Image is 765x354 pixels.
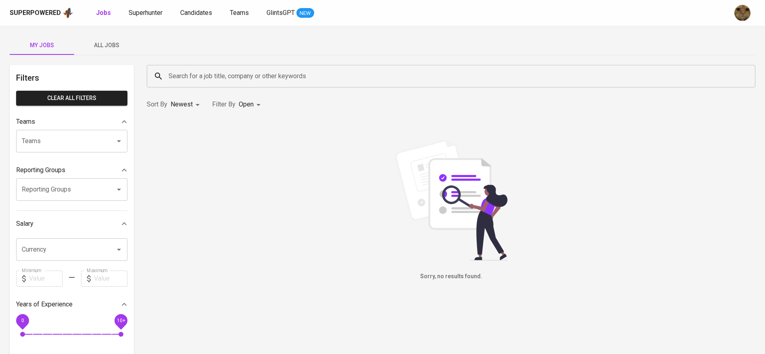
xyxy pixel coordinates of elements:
[16,165,65,175] p: Reporting Groups
[147,100,167,109] p: Sort By
[391,140,512,260] img: file_searching.svg
[16,300,73,309] p: Years of Experience
[63,7,73,19] img: app logo
[113,184,125,195] button: Open
[79,40,134,50] span: All Jobs
[29,271,63,287] input: Value
[96,9,111,17] b: Jobs
[147,272,755,281] h6: Sorry, no results found.
[230,9,249,17] span: Teams
[16,162,127,178] div: Reporting Groups
[16,114,127,130] div: Teams
[296,9,314,17] span: NEW
[117,317,125,323] span: 10+
[267,9,295,17] span: GlintsGPT
[23,93,121,103] span: Clear All filters
[171,97,202,112] div: Newest
[96,8,113,18] a: Jobs
[171,100,193,109] p: Newest
[267,8,314,18] a: GlintsGPT NEW
[230,8,250,18] a: Teams
[16,216,127,232] div: Salary
[94,271,127,287] input: Value
[239,100,254,108] span: Open
[16,296,127,312] div: Years of Experience
[212,100,236,109] p: Filter By
[113,244,125,255] button: Open
[15,40,69,50] span: My Jobs
[10,7,73,19] a: Superpoweredapp logo
[16,117,35,127] p: Teams
[21,317,24,323] span: 0
[16,71,127,84] h6: Filters
[129,9,163,17] span: Superhunter
[180,8,214,18] a: Candidates
[10,8,61,18] div: Superpowered
[180,9,212,17] span: Candidates
[16,219,33,229] p: Salary
[239,97,263,112] div: Open
[113,135,125,147] button: Open
[129,8,164,18] a: Superhunter
[734,5,750,21] img: ec6c0910-f960-4a00-a8f8-c5744e41279e.jpg
[16,91,127,106] button: Clear All filters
